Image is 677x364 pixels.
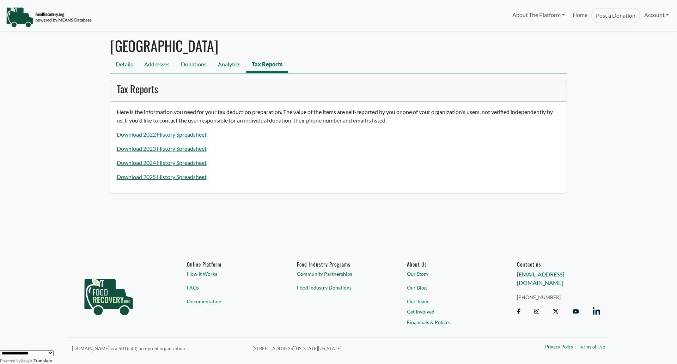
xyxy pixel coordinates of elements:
[117,159,207,166] a: Download 2024 History Spreadsheet
[591,8,640,23] a: Post a Donation
[20,359,33,364] img: Google Translate
[252,344,470,352] p: [STREET_ADDRESS][US_STATE][US_STATE]
[139,57,175,73] a: Addresses
[187,284,270,291] a: FAQs
[117,173,207,180] a: Download 2025 History Spreadsheet
[407,270,490,278] a: Our Story
[175,57,212,73] a: Donations
[212,57,246,73] a: Analytics
[407,284,490,291] a: Our Blog
[117,108,561,125] p: Here is the information you need for your tax deduction preparation. The value of the items are s...
[110,57,139,73] a: Details
[407,298,490,305] a: Our Team
[297,261,380,267] h6: Food Industry Programs
[187,298,270,305] a: Documentation
[517,261,600,267] h6: Contact us
[110,37,567,54] h1: [GEOGRAPHIC_DATA]
[407,318,490,326] a: Financials & Polices
[20,358,52,363] a: Translate
[407,308,490,316] a: Get Involved
[117,145,207,152] a: Download 2023 History Spreadsheet
[246,57,288,73] a: Tax Reports
[297,270,380,278] a: Community Partnerships
[6,7,92,28] img: NavigationLogo_FoodRecovery-91c16205cd0af1ed486a0f1a7774a6544ea792ac00100771e7dd3ec7c0e58e41.png
[545,344,573,351] a: Privacy Policy
[72,344,244,352] p: [DOMAIN_NAME] is a 501(c)(3) non-profit organization.
[640,8,673,22] a: Account
[517,271,564,286] a: [EMAIL_ADDRESS][DOMAIN_NAME]
[117,83,561,95] h3: Tax Reports
[517,293,600,301] a: [PHONE_NUMBER]
[508,8,568,22] a: About The Platform
[579,344,605,351] a: Terms of Use
[77,261,140,328] img: food_recovery_green_logo-76242d7a27de7ed26b67be613a865d9c9037ba317089b267e0515145e5e51427.png
[117,131,207,138] a: Download 2022 History Spreadsheet
[575,342,577,351] span: |
[569,8,591,23] a: Home
[407,261,490,267] a: About Us
[187,270,270,278] a: How It Works
[187,261,270,267] h6: Online Platform
[297,284,380,291] a: Food Industry Donations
